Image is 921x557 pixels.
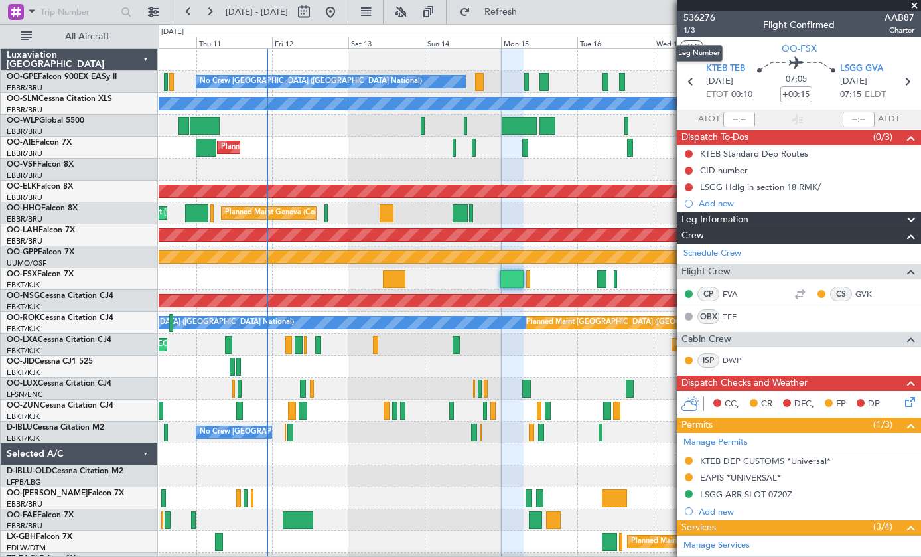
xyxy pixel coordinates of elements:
a: OO-LUXCessna Citation CJ4 [7,380,111,388]
button: All Aircraft [15,26,144,47]
a: OO-ELKFalcon 8X [7,183,73,191]
a: EBBR/BRU [7,83,42,93]
span: Permits [681,418,713,433]
span: Cabin Crew [681,332,731,347]
span: 00:10 [731,88,752,102]
span: ETOT [706,88,728,102]
div: LSGG ARR SLOT 0720Z [700,489,792,500]
a: OO-JIDCessna CJ1 525 [7,358,93,366]
span: OO-ZUN [7,402,40,410]
a: OO-VSFFalcon 8X [7,161,74,169]
span: OO-VSF [7,161,37,169]
a: D-IBLUCessna Citation M2 [7,424,104,432]
input: Trip Number [40,2,117,22]
a: TFE [723,311,752,323]
div: Flight Confirmed [763,18,835,32]
a: EBKT/KJK [7,434,40,443]
span: OO-LXA [7,336,38,344]
a: DWP [723,355,752,366]
span: OO-GPP [7,248,38,256]
span: OO-FSX [7,270,37,278]
span: DFC, [794,398,814,411]
a: OO-LAHFalcon 7X [7,226,75,234]
a: GVK [855,288,885,300]
div: CP [697,287,719,301]
span: OO-JID [7,358,35,366]
a: EBBR/BRU [7,521,42,531]
a: LFPB/LBG [7,477,41,487]
a: EBKT/KJK [7,302,40,312]
span: AAB87 [885,11,914,25]
a: OO-GPEFalcon 900EX EASy II [7,73,117,81]
span: ELDT [865,88,886,102]
div: Planned Maint [GEOGRAPHIC_DATA] ([GEOGRAPHIC_DATA]) [631,532,840,552]
div: Wed 17 [654,37,730,48]
div: Planned Maint [GEOGRAPHIC_DATA] ([GEOGRAPHIC_DATA]) [221,137,430,157]
a: OO-HHOFalcon 8X [7,204,78,212]
a: Manage Services [683,539,750,552]
div: Planned Maint [GEOGRAPHIC_DATA] ([GEOGRAPHIC_DATA]) [675,335,885,355]
span: [DATE] [840,75,867,88]
div: No Crew [GEOGRAPHIC_DATA] ([GEOGRAPHIC_DATA] National) [200,72,422,92]
div: Sun 14 [425,37,501,48]
span: Dispatch To-Dos [681,130,748,145]
span: Services [681,520,716,536]
input: --:-- [723,112,755,127]
span: OO-LAH [7,226,38,234]
span: OO-[PERSON_NAME] [7,489,88,497]
span: OO-FSX [782,42,817,56]
span: Dispatch Checks and Weather [681,376,808,391]
a: OO-AIEFalcon 7X [7,139,72,147]
span: OO-NSG [7,292,40,300]
span: ALDT [878,113,900,126]
a: Schedule Crew [683,247,741,260]
span: OO-SLM [7,95,38,103]
a: OO-ROKCessna Citation CJ4 [7,314,113,322]
a: EBBR/BRU [7,193,42,202]
a: EBKT/KJK [7,412,40,422]
span: CR [761,398,772,411]
span: OO-AIE [7,139,35,147]
a: OO-GPPFalcon 7X [7,248,74,256]
a: D-IBLU-OLDCessna Citation M2 [7,467,123,475]
span: 07:05 [786,73,807,86]
span: FP [836,398,846,411]
a: EBBR/BRU [7,171,42,181]
a: UUMO/OSF [7,258,46,268]
a: OO-LXACessna Citation CJ4 [7,336,111,344]
a: EBBR/BRU [7,149,42,159]
a: EBKT/KJK [7,346,40,356]
div: Leg Number [675,45,723,62]
span: 536276 [683,11,715,25]
a: EBBR/BRU [7,214,42,224]
a: FVA [723,288,752,300]
span: Refresh [473,7,529,17]
span: CC, [725,398,739,411]
span: Leg Information [681,212,748,228]
a: OO-[PERSON_NAME]Falcon 7X [7,489,124,497]
span: 1/3 [683,25,715,36]
span: (0/3) [873,130,892,144]
div: ISP [697,353,719,368]
div: KTEB DEP CUSTOMS *Universal* [700,455,831,467]
span: LX-GBH [7,533,36,541]
span: OO-LUX [7,380,38,388]
div: Mon 15 [501,37,577,48]
span: LSGG GVA [840,62,883,76]
div: CID number [700,165,748,176]
div: Add new [699,198,914,209]
a: Manage Permits [683,436,748,449]
span: DP [868,398,880,411]
a: EBBR/BRU [7,105,42,115]
a: EBBR/BRU [7,499,42,509]
span: (3/4) [873,520,892,534]
span: Flight Crew [681,264,731,279]
div: No Crew [GEOGRAPHIC_DATA] ([GEOGRAPHIC_DATA] National) [200,422,422,442]
span: OO-ROK [7,314,40,322]
div: [DATE] [161,27,184,38]
a: OO-SLMCessna Citation XLS [7,95,112,103]
a: OO-ZUNCessna Citation CJ4 [7,402,113,410]
div: Planned Maint Geneva (Cointrin) [225,203,334,223]
span: OO-ELK [7,183,36,191]
div: LSGG Hdlg in section 18 RMK/ [700,181,821,193]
